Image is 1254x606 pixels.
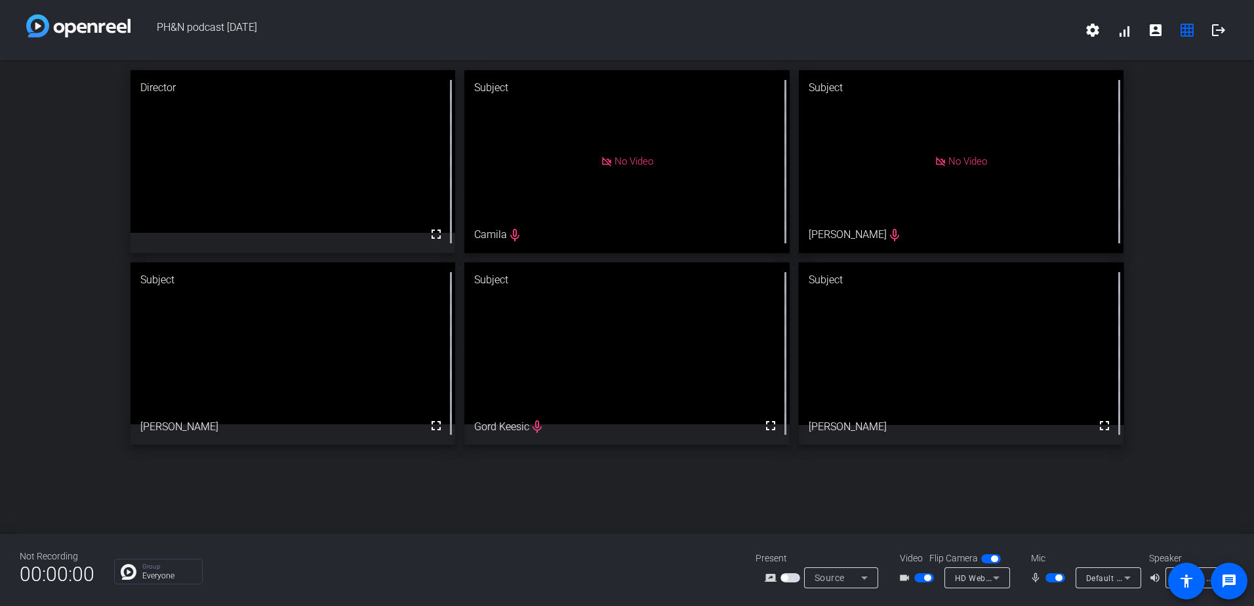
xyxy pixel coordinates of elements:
p: Everyone [142,572,195,580]
mat-icon: fullscreen [428,226,444,242]
img: Chat Icon [121,564,136,580]
div: Subject [464,70,790,106]
span: HD Webcam eMeet C960 (328f:006d) [955,573,1098,583]
div: Not Recording [20,550,94,563]
div: Present [756,552,887,565]
div: Subject [799,70,1124,106]
span: No Video [615,155,653,167]
span: Video [900,552,923,565]
span: 00:00:00 [20,558,94,590]
mat-icon: volume_up [1149,570,1165,586]
mat-icon: screen_share_outline [765,570,780,586]
div: Subject [799,262,1124,298]
mat-icon: fullscreen [763,418,779,434]
div: Subject [464,262,790,298]
mat-icon: logout [1211,22,1226,38]
span: PH&N podcast [DATE] [131,14,1077,46]
span: Source [815,573,845,583]
img: white-gradient.svg [26,14,131,37]
span: No Video [948,155,987,167]
div: Subject [131,262,456,298]
span: Flip Camera [929,552,978,565]
mat-icon: settings [1085,22,1101,38]
div: Director [131,70,456,106]
p: Group [142,563,195,570]
mat-icon: account_box [1148,22,1163,38]
div: Speaker [1149,552,1228,565]
mat-icon: accessibility [1179,573,1194,589]
mat-icon: fullscreen [428,418,444,434]
mat-icon: mic_none [1030,570,1045,586]
mat-icon: message [1221,573,1237,589]
mat-icon: videocam_outline [899,570,914,586]
mat-icon: grid_on [1179,22,1195,38]
div: Mic [1018,552,1149,565]
button: signal_cellular_alt [1108,14,1140,46]
mat-icon: fullscreen [1097,418,1112,434]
